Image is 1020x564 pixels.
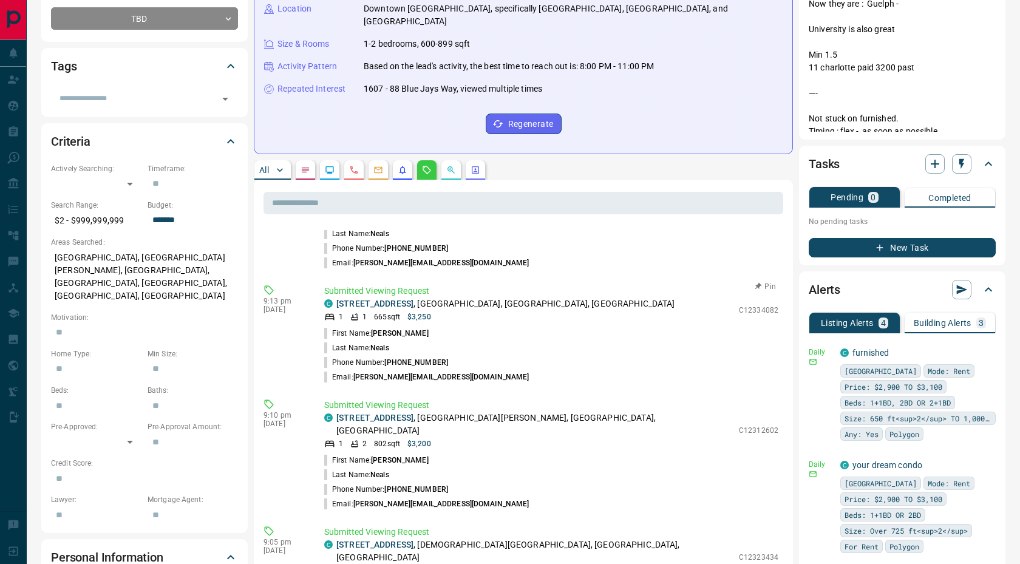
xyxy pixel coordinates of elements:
[384,244,448,253] span: [PHONE_NUMBER]
[821,319,874,327] p: Listing Alerts
[148,348,238,359] p: Min Size:
[471,165,480,175] svg: Agent Actions
[845,396,951,409] span: Beds: 1+1BD, 2BD OR 2+1BD
[324,540,333,549] div: condos.ca
[324,299,333,308] div: condos.ca
[852,348,889,358] a: furnished
[324,469,389,480] p: Last Name:
[809,347,833,358] p: Daily
[845,365,917,377] span: [GEOGRAPHIC_DATA]
[364,38,470,50] p: 1-2 bedrooms, 600-899 sqft
[148,494,238,505] p: Mortgage Agent:
[809,459,833,470] p: Daily
[928,365,970,377] span: Mode: Rent
[324,498,529,509] p: Email:
[845,493,942,505] span: Price: $2,900 TO $3,100
[324,455,429,466] p: First Name:
[339,438,343,449] p: 1
[324,399,778,412] p: Submitted Viewing Request
[324,526,778,539] p: Submitted Viewing Request
[336,413,413,423] a: [STREET_ADDRESS]
[831,193,863,202] p: Pending
[845,509,921,521] span: Beds: 1+1BD OR 2BD
[371,329,428,338] span: [PERSON_NAME]
[324,228,389,239] p: Last Name:
[51,237,238,248] p: Areas Searched:
[370,471,389,479] span: Neals
[364,60,654,73] p: Based on the lead's activity, the best time to reach out is: 8:00 PM - 11:00 PM
[845,477,917,489] span: [GEOGRAPHIC_DATA]
[51,127,238,156] div: Criteria
[324,285,778,297] p: Submitted Viewing Request
[148,163,238,174] p: Timeframe:
[845,412,991,424] span: Size: 650 ft<sup>2</sup> TO 1,000 ft<sup>2</sup>
[845,525,968,537] span: Size: Over 725 ft<sup>2</sup>
[336,299,413,308] a: [STREET_ADDRESS]
[845,540,879,552] span: For Rent
[277,38,330,50] p: Size & Rooms
[739,552,778,563] p: C12323434
[362,438,367,449] p: 2
[325,165,335,175] svg: Lead Browsing Activity
[881,319,886,327] p: 4
[407,438,431,449] p: $3,200
[336,539,733,564] p: , [DEMOGRAPHIC_DATA][GEOGRAPHIC_DATA], [GEOGRAPHIC_DATA], [GEOGRAPHIC_DATA]
[324,413,333,422] div: condos.ca
[889,540,919,552] span: Polygon
[51,7,238,30] div: TBD
[51,348,141,359] p: Home Type:
[51,494,141,505] p: Lawyer:
[51,248,238,306] p: [GEOGRAPHIC_DATA], [GEOGRAPHIC_DATA][PERSON_NAME], [GEOGRAPHIC_DATA], [GEOGRAPHIC_DATA], [GEOGRAP...
[263,538,306,546] p: 9:05 pm
[373,165,383,175] svg: Emails
[845,428,879,440] span: Any: Yes
[51,385,141,396] p: Beds:
[446,165,456,175] svg: Opportunities
[739,425,778,436] p: C12312602
[336,540,413,549] a: [STREET_ADDRESS]
[51,458,238,469] p: Credit Score:
[336,297,675,310] p: , [GEOGRAPHIC_DATA], [GEOGRAPHIC_DATA], [GEOGRAPHIC_DATA]
[362,311,367,322] p: 1
[353,500,529,508] span: [PERSON_NAME][EMAIL_ADDRESS][DOMAIN_NAME]
[217,90,234,107] button: Open
[739,305,778,316] p: C12334082
[277,2,311,15] p: Location
[845,381,942,393] span: Price: $2,900 TO $3,100
[840,348,849,357] div: condos.ca
[263,411,306,420] p: 9:10 pm
[51,163,141,174] p: Actively Searching:
[324,328,429,339] p: First Name:
[374,311,400,322] p: 665 sqft
[259,166,269,174] p: All
[51,312,238,323] p: Motivation:
[809,470,817,478] svg: Email
[324,257,529,268] p: Email:
[353,373,529,381] span: [PERSON_NAME][EMAIL_ADDRESS][DOMAIN_NAME]
[364,2,783,28] p: Downtown [GEOGRAPHIC_DATA], specifically [GEOGRAPHIC_DATA], [GEOGRAPHIC_DATA], and [GEOGRAPHIC_DATA]
[51,421,141,432] p: Pre-Approved:
[486,114,562,134] button: Regenerate
[51,211,141,231] p: $2 - $999,999,999
[852,460,922,470] a: your dream condo
[928,477,970,489] span: Mode: Rent
[384,485,448,494] span: [PHONE_NUMBER]
[871,193,875,202] p: 0
[809,154,840,174] h2: Tasks
[371,456,428,464] span: [PERSON_NAME]
[809,149,996,178] div: Tasks
[148,385,238,396] p: Baths:
[51,200,141,211] p: Search Range:
[353,259,529,267] span: [PERSON_NAME][EMAIL_ADDRESS][DOMAIN_NAME]
[51,52,238,81] div: Tags
[324,372,529,382] p: Email:
[301,165,310,175] svg: Notes
[364,83,542,95] p: 1607 - 88 Blue Jays Way, viewed multiple times
[370,229,389,238] span: Neals
[407,311,431,322] p: $3,250
[148,200,238,211] p: Budget:
[979,319,984,327] p: 3
[277,60,337,73] p: Activity Pattern
[928,194,971,202] p: Completed
[422,165,432,175] svg: Requests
